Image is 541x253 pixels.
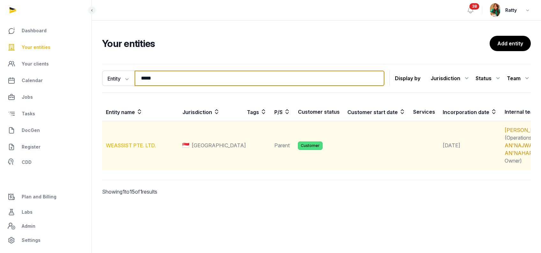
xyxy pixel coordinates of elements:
span: Your clients [22,60,49,68]
th: Jurisdiction [179,103,243,121]
div: Jurisdiction [431,73,471,83]
a: Register [5,139,86,155]
a: Admin [5,220,86,233]
span: Labs [22,208,33,216]
span: Plan and Billing [22,193,56,201]
a: Dashboard [5,23,86,38]
a: Your entities [5,40,86,55]
span: 38 [470,3,479,10]
a: CDD [5,156,86,169]
th: Customer status [294,103,344,121]
span: Your entities [22,43,50,51]
a: Tasks [5,106,86,121]
td: [DATE] [439,121,501,170]
span: Dashboard [22,27,47,34]
a: Add entity [490,36,531,51]
p: Display by [395,73,420,83]
th: Tags [243,103,270,121]
span: 1 [122,188,125,195]
p: Showing to of results [102,180,202,203]
button: Entity [102,71,135,86]
img: avatar [490,3,500,17]
th: Incorporation date [439,103,501,121]
span: Jobs [22,93,33,101]
span: Register [22,143,41,151]
td: Parent [270,121,294,170]
a: Settings [5,233,86,248]
span: DocGen [22,126,40,134]
th: P/S [270,103,294,121]
a: Plan and Billing [5,189,86,204]
h2: Your entities [102,38,490,49]
div: Status [476,73,502,83]
a: DocGen [5,123,86,138]
a: Labs [5,204,86,220]
th: Customer start date [344,103,409,121]
span: 15 [130,188,135,195]
span: Customer [298,142,322,150]
span: Calendar [22,77,43,84]
a: Calendar [5,73,86,88]
a: Jobs [5,89,86,105]
span: Admin [22,222,35,230]
span: [GEOGRAPHIC_DATA] [192,142,246,149]
span: 1 [140,188,142,195]
a: WEASSIST PTE. LTD. [106,142,156,149]
th: Services [409,103,439,121]
th: Entity name [102,103,179,121]
div: Team [507,73,531,83]
span: CDD [22,158,32,166]
span: Ratty [505,6,517,14]
a: Your clients [5,56,86,72]
span: Settings [22,236,41,244]
span: Tasks [22,110,35,118]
